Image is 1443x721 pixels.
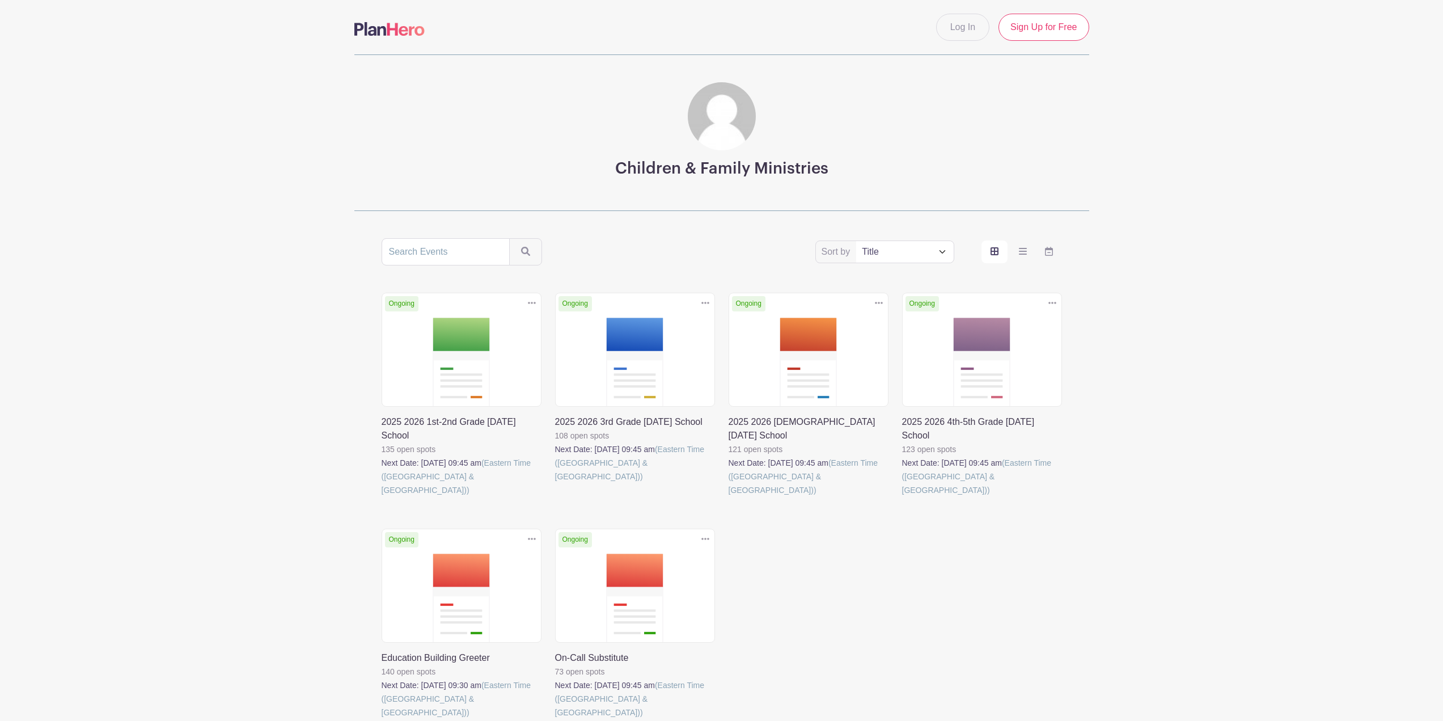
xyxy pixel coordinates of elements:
input: Search Events [382,238,510,265]
label: Sort by [822,245,854,259]
div: order and view [981,241,1062,263]
img: default-ce2991bfa6775e67f084385cd625a349d9dcbb7a52a09fb2fda1e96e2d18dcdb.png [688,82,756,150]
img: logo-507f7623f17ff9eddc593b1ce0a138ce2505c220e1c5a4e2b4648c50719b7d32.svg [354,22,425,36]
a: Log In [936,14,989,41]
h3: Children & Family Ministries [615,159,828,179]
a: Sign Up for Free [998,14,1089,41]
